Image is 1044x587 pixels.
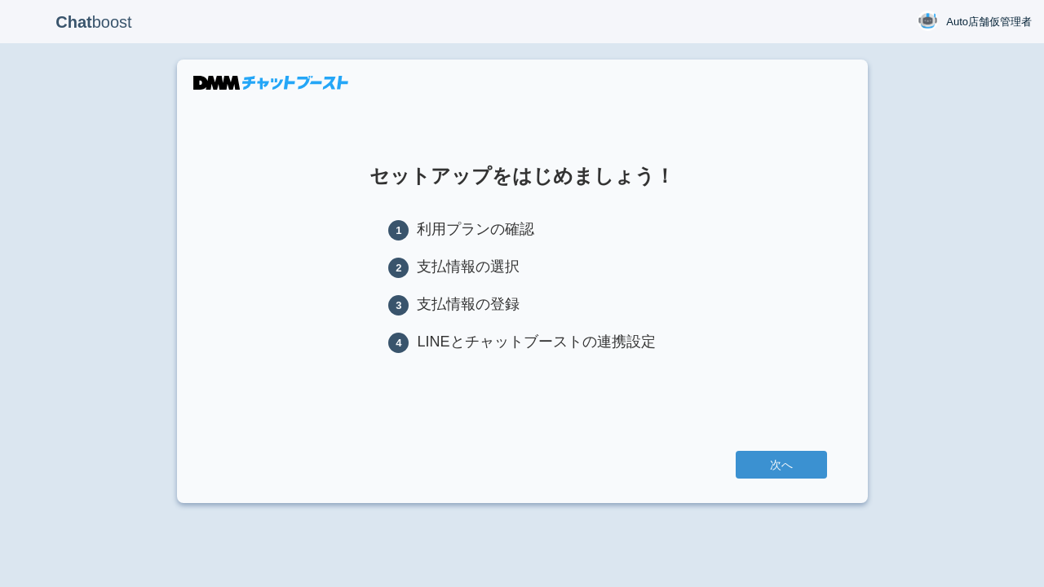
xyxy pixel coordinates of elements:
span: 3 [388,295,409,316]
h1: セットアップをはじめましょう！ [218,166,827,187]
li: 利用プランの確認 [388,219,655,241]
li: LINEとチャットブーストの連携設定 [388,332,655,353]
span: 2 [388,258,409,278]
img: DMMチャットブースト [193,76,348,90]
a: 次へ [736,451,827,479]
span: Auto店舗仮管理者 [946,14,1032,30]
b: Chat [55,13,91,31]
li: 支払情報の登録 [388,294,655,316]
p: boost [12,2,175,42]
img: User Image [918,11,938,31]
span: 1 [388,220,409,241]
li: 支払情報の選択 [388,257,655,278]
span: 4 [388,333,409,353]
